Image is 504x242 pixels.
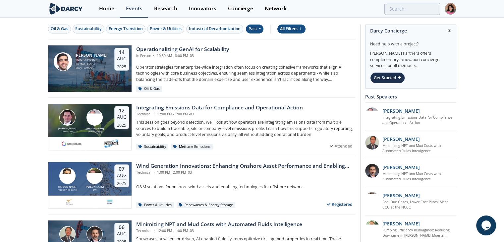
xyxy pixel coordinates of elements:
a: Sami Sultan [PERSON_NAME] Research Program Director - O&G / Sustainability Darcy Partners 14 Aug ... [48,45,356,92]
img: Profile [445,3,456,15]
div: Oil & Gas [51,26,68,32]
div: Darcy Concierge [370,25,451,36]
div: Past [246,25,263,33]
div: 2025 [117,121,127,128]
a: Pumping Efficiency Reimagined: Reducing Downtime in [PERSON_NAME] Muerta Completions [382,228,456,238]
img: fd4d9e3c-8c73-4c0b-962d-0d5469c923e5 [106,198,114,206]
div: Operationalizing GenAI for Scalability [136,45,229,53]
div: Concierge [228,6,253,11]
div: DNV [84,189,105,191]
span: • [152,53,156,58]
div: 2025 [117,63,127,69]
div: [PERSON_NAME] [84,185,105,189]
div: Research Program Director - O&G / Sustainability [75,58,108,66]
img: Sami Sultan [54,52,72,71]
a: Integrating Emissions Data for Compliance and Operational Action [382,115,456,126]
a: Minimizing NPT and Mud Costs with Automated Fluids Intelligence [382,143,456,154]
img: 0796ef69-b90a-4e68-ba11-5d0191a10bb8 [365,164,379,178]
div: Registered [324,200,356,209]
p: [PERSON_NAME] [382,220,420,227]
img: ed2b4adb-f152-4947-b39b-7b15fa9ececc [365,107,379,121]
input: Advanced Search [384,3,440,15]
div: 06 [117,224,127,231]
div: [GEOGRAPHIC_DATA] [57,189,78,191]
div: Get Started [370,72,405,84]
div: Aug [117,56,127,62]
span: • [152,228,156,233]
img: Travis Douville [59,168,76,184]
div: Aug [117,114,127,120]
a: Minimizing NPT and Mud Costs with Automated Fluids Intelligence [382,171,456,182]
img: williams.com.png [104,140,119,148]
img: information.svg [448,29,451,32]
div: In Person 10:30 AM - 8:00 PM -03 [136,53,229,59]
div: Research [154,6,177,11]
span: 1 [299,27,303,31]
div: [PERSON_NAME] Partners offers complimentary innovation concierge services for all members. [370,47,451,69]
div: Aug [117,172,127,178]
img: logo-wide.svg [48,3,84,15]
div: Minimizing NPT and Mud Costs with Automated Fluids Intelligence [136,220,302,228]
div: Events [126,6,142,11]
img: Nathan Brawn [59,109,76,126]
div: Past Speakers [365,91,456,102]
div: Power & Utilities [136,202,174,208]
a: Nathan Brawn [PERSON_NAME] Context Labs Mark Gebbia [PERSON_NAME] [PERSON_NAME] 12 Aug 2025 Integ... [48,104,356,150]
div: Renewables & Energy Storage [177,202,236,208]
button: Oil & Gas [48,25,71,33]
div: Aug [117,231,127,237]
img: f391ab45-d698-4384-b787-576124f63af6 [365,136,379,150]
div: All Filters [280,26,303,32]
div: Methane Emissions [171,144,213,150]
div: Need help with a project? [370,36,451,47]
div: Attended [327,142,356,150]
a: Travis Douville [PERSON_NAME] [GEOGRAPHIC_DATA] Morgan Putnam [PERSON_NAME] DNV 07 Aug 2025 Wind ... [48,162,356,209]
div: Home [99,6,114,11]
p: [PERSON_NAME] [382,107,420,114]
div: [PERSON_NAME] [75,53,108,58]
div: [PERSON_NAME] [84,127,105,131]
div: 12 [117,107,127,114]
div: [PERSON_NAME] [57,127,78,131]
img: 86e59a17-6af7-4f0c-90df-8cecba4476f1 [365,220,379,234]
img: Mark Gebbia [86,109,103,126]
div: 07 [117,166,127,172]
div: Wind Generation Innovations: Enhancing Onshore Asset Performance and Enabling Offshore Networks [136,162,356,170]
button: Sustainability [73,25,104,33]
p: [PERSON_NAME] [382,192,420,199]
button: Industrial Decarbonization [186,25,243,33]
div: 14 [117,49,127,56]
a: Real Flue Gases, Lower Cost Pilots: Meet CCU at the NCCC [382,200,456,210]
p: O&M solutions for onshore wind assets and enabling technologies for offshore networks [136,184,356,190]
div: 2025 [117,179,127,186]
div: [PERSON_NAME] [57,185,78,189]
button: Power & Utilities [147,25,184,33]
img: 1682076415445-contextlabs.png [60,140,83,148]
button: All Filters 1 [277,25,306,33]
div: Oil & Gas [136,86,162,92]
div: Darcy Partners [75,66,108,70]
span: • [152,112,156,116]
div: Industrial Decarbonization [189,26,241,32]
img: Morgan Putnam [86,168,103,184]
div: [PERSON_NAME] [84,130,105,133]
span: • [152,170,156,175]
div: Energy Transition [109,26,143,32]
div: Technical 12:00 PM - 1:00 PM -03 [136,112,303,117]
div: Power & Utilities [150,26,182,32]
div: Sustainability [75,26,102,32]
iframe: chat widget [476,215,497,235]
img: 47500b57-f1ab-48fc-99f2-2a06715d5bad [365,192,379,206]
div: Context Labs [57,130,78,133]
img: 1677164726811-Captura%20de%20pantalla%202023-02-23%20120513.png [65,198,74,206]
p: [PERSON_NAME] [382,164,420,171]
div: Technical 1:00 PM - 2:00 PM -03 [136,170,356,175]
p: Operator strategies for enterprise-wide integration often focus on creating cohesive frameworks t... [136,64,356,83]
div: Sustainability [136,144,169,150]
div: Technical 12:00 PM - 1:00 PM -03 [136,228,302,234]
div: Innovators [189,6,216,11]
button: Energy Transition [106,25,145,33]
div: Network [265,6,287,11]
div: Integrating Emissions Data for Compliance and Operational Action [136,104,303,112]
p: This session goes beyond detection. We’ll look at how operators are integrating emissions data fr... [136,119,356,138]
